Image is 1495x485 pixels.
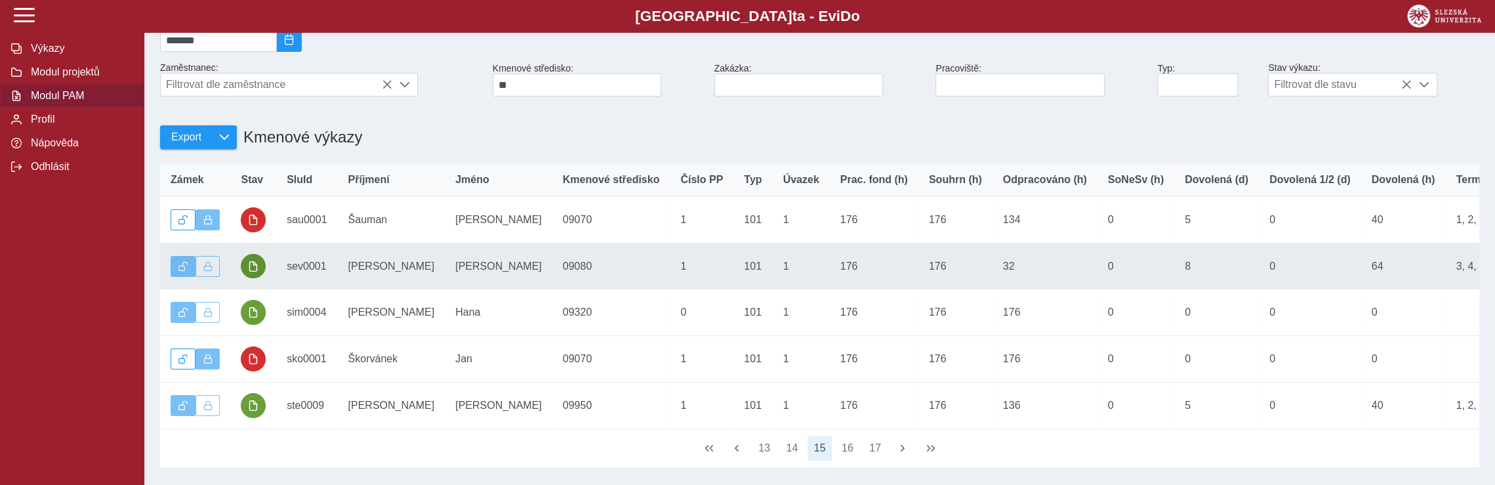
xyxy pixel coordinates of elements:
td: 1 [670,336,733,383]
button: Odemknout výkaz. [171,209,195,230]
span: Dovolená 1/2 (d) [1269,174,1351,186]
td: 101 [733,382,772,429]
div: Zaměstnanec: [155,57,487,102]
span: Číslo PP [680,174,723,186]
button: 14 [779,436,804,461]
td: 0 [1097,197,1174,243]
button: Uzamknout lze pouze výkaz, který je podepsán a schválen. [195,395,220,416]
button: podepsáno [241,393,266,418]
td: 1 [772,289,829,336]
td: 1 [772,336,829,383]
td: 1 [772,382,829,429]
td: 0 [1259,197,1361,243]
td: 0 [670,289,733,336]
button: podepsáno [241,254,266,279]
td: 0 [1259,243,1361,289]
td: 0 [1097,382,1174,429]
td: 1 [772,197,829,243]
td: 0 [1259,382,1361,429]
span: Dovolená (h) [1371,174,1435,186]
button: Uzamknout lze pouze výkaz, který je podepsán a schválen. [195,302,220,323]
button: Výkaz je odemčen. [171,256,195,277]
span: D [840,8,851,24]
td: 1 [670,382,733,429]
span: Nápověda [27,137,133,149]
button: Výkaz je odemčen. [171,302,195,323]
button: Výkaz uzamčen. [195,348,220,369]
h1: Kmenové výkazy [237,121,362,153]
button: podepsáno [241,300,266,325]
td: 176 [918,336,993,383]
td: Hana [445,289,552,336]
td: [PERSON_NAME] [445,197,552,243]
td: 09070 [552,336,670,383]
span: Jméno [455,174,489,186]
span: Stav [241,174,263,186]
span: Zámek [171,174,204,186]
span: Export [171,131,201,143]
button: 17 [863,436,888,461]
td: 0 [1174,336,1259,383]
td: 176 [830,336,918,383]
td: Jan [445,336,552,383]
td: 176 [830,243,918,289]
td: [PERSON_NAME] [445,243,552,289]
button: Export [160,125,212,149]
span: Filtrovat dle zaměstnance [161,74,392,96]
td: 176 [918,243,993,289]
div: Kmenové středisko: [487,58,709,102]
td: 8 [1174,243,1259,289]
td: ste0009 [276,382,337,429]
td: 5 [1174,197,1259,243]
td: sko0001 [276,336,337,383]
button: Výkaz uzamčen. [195,209,220,230]
span: Odhlásit [27,161,133,173]
td: 101 [733,336,772,383]
button: Výkaz je odemčen. [171,395,195,416]
td: 1 [772,243,829,289]
span: Odpracováno (h) [1003,174,1087,186]
span: Typ [744,174,762,186]
td: 176 [993,336,1097,383]
button: 2025/09 [277,28,302,52]
td: 0 [1174,289,1259,336]
td: 1 [670,243,733,289]
td: 134 [993,197,1097,243]
span: Výkazy [27,43,133,54]
button: 16 [835,436,860,461]
span: SoNeSv (h) [1108,174,1164,186]
td: 176 [918,382,993,429]
td: 176 [830,382,918,429]
td: 0 [1259,336,1361,383]
span: Prac. fond (h) [840,174,908,186]
td: [PERSON_NAME] [338,243,445,289]
td: 1 [670,197,733,243]
span: Profil [27,114,133,125]
span: o [851,8,860,24]
div: Stav výkazu: [1263,57,1485,102]
td: [PERSON_NAME] [445,382,552,429]
b: [GEOGRAPHIC_DATA] a - Evi [39,8,1456,25]
td: 64 [1361,243,1445,289]
div: Typ: [1152,58,1263,102]
td: sev0001 [276,243,337,289]
td: Šauman [338,197,445,243]
span: Příjmení [348,174,390,186]
td: 0 [1361,336,1445,383]
button: Odemknout výkaz. [171,348,195,369]
button: uzamčeno [241,347,266,371]
td: 09070 [552,197,670,243]
span: Dovolená (d) [1185,174,1248,186]
td: [PERSON_NAME] [338,289,445,336]
div: Zakázka: [709,58,931,102]
td: 32 [993,243,1097,289]
td: 0 [1097,289,1174,336]
span: Modul projektů [27,66,133,78]
td: [PERSON_NAME] [338,382,445,429]
td: 176 [993,289,1097,336]
td: 09950 [552,382,670,429]
td: Škorvánek [338,336,445,383]
td: 0 [1361,289,1445,336]
span: Úvazek [783,174,819,186]
td: 101 [733,243,772,289]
